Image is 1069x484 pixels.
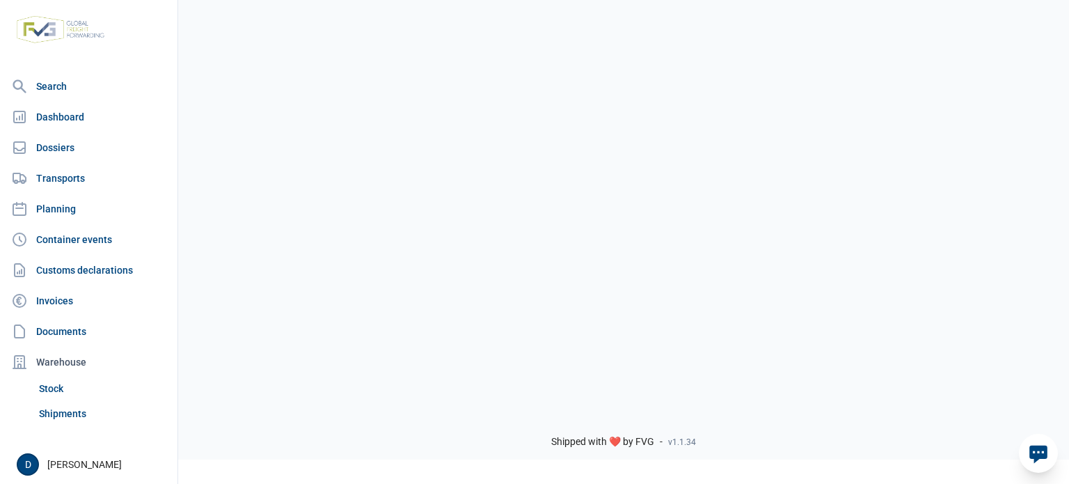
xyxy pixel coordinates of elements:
[33,376,172,401] a: Stock
[660,436,663,448] span: -
[6,103,172,131] a: Dashboard
[6,72,172,100] a: Search
[6,134,172,162] a: Dossiers
[6,164,172,192] a: Transports
[6,256,172,284] a: Customs declarations
[17,453,39,476] button: D
[668,437,696,448] span: v1.1.34
[11,10,110,49] img: FVG - Global freight forwarding
[33,401,172,426] a: Shipments
[17,453,169,476] div: [PERSON_NAME]
[6,348,172,376] div: Warehouse
[6,318,172,345] a: Documents
[6,226,172,253] a: Container events
[6,195,172,223] a: Planning
[6,287,172,315] a: Invoices
[551,436,654,448] span: Shipped with ❤️ by FVG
